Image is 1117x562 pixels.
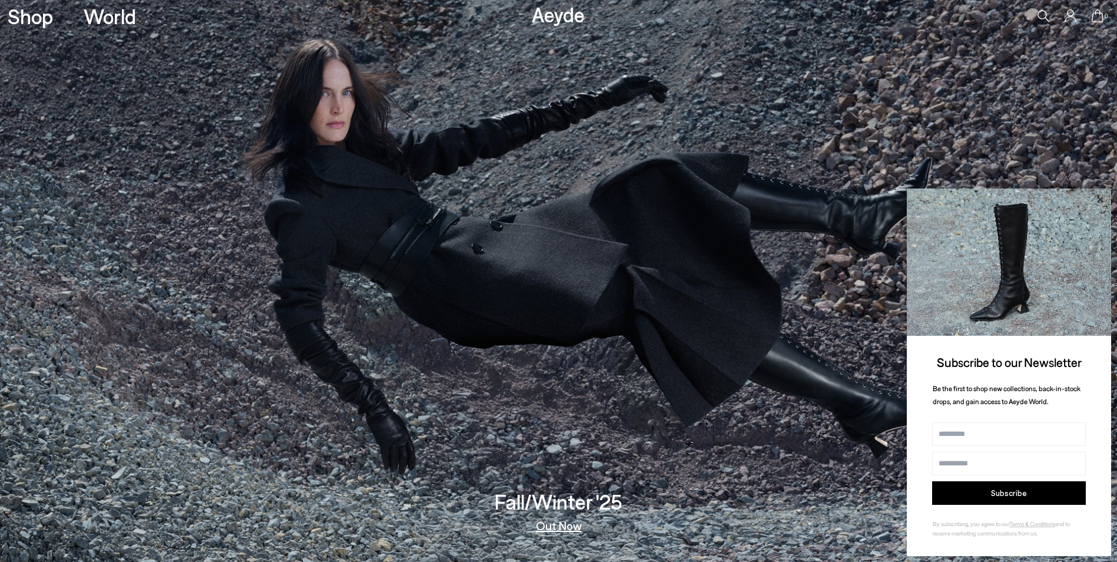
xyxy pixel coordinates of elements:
a: Shop [8,6,53,27]
a: Terms & Conditions [1009,520,1055,527]
h3: Fall/Winter '25 [495,491,622,512]
span: Subscribe to our Newsletter [937,355,1082,369]
span: Be the first to shop new collections, back-in-stock drops, and gain access to Aeyde World. [933,384,1080,406]
a: Out Now [536,520,582,531]
a: 0 [1092,9,1103,22]
img: 2a6287a1333c9a56320fd6e7b3c4a9a9.jpg [907,189,1111,336]
button: Subscribe [932,481,1086,505]
a: World [84,6,136,27]
a: Aeyde [532,2,585,27]
span: 0 [1103,13,1109,19]
span: By subscribing, you agree to our [933,520,1009,527]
